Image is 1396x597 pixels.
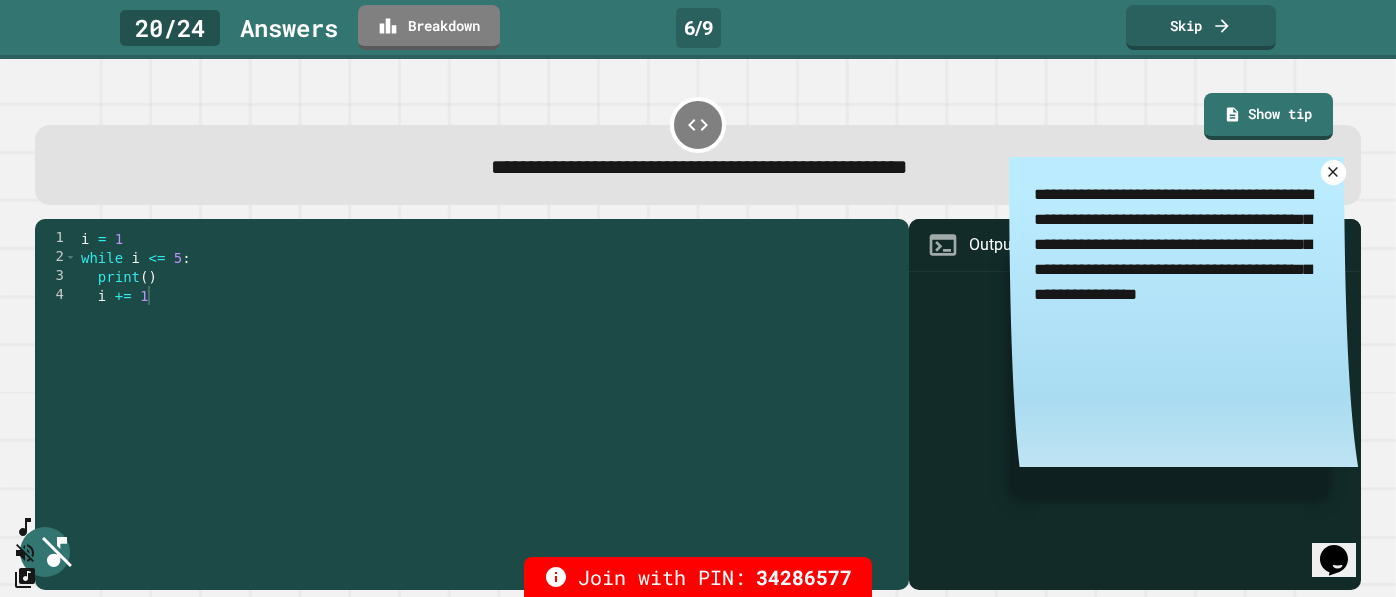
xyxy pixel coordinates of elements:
[358,5,500,50] a: Breakdown
[524,557,872,597] div: Join with PIN:
[13,540,37,565] button: Unmute music
[13,515,37,540] button: SpeedDial basic example
[1312,517,1376,577] iframe: chat widget
[35,267,77,286] div: 3
[120,10,220,46] div: 20 / 24
[969,233,1054,257] div: Output shell
[240,10,338,46] div: Answer s
[35,286,77,305] div: 4
[13,565,37,590] button: Change Music
[1126,5,1276,50] a: Skip
[756,562,852,592] span: 34286577
[35,248,77,267] div: 2
[676,8,721,48] div: 6 / 9
[65,248,76,267] span: Toggle code folding, rows 2 through 4
[35,229,77,248] div: 1
[1204,93,1334,140] a: Show tip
